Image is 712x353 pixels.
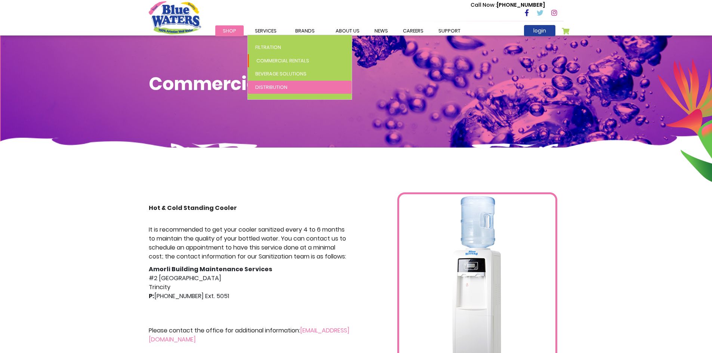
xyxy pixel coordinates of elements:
div: #2 [GEOGRAPHIC_DATA] Trincity [PHONE_NUMBER] Ext. 5051 [149,225,351,344]
a: support [431,25,468,36]
p: Please contact the office for additional information: [149,326,351,344]
p: [PHONE_NUMBER] [471,1,545,9]
a: [EMAIL_ADDRESS][DOMAIN_NAME] [149,326,349,344]
strong: Amorli Building Maintenance Services [149,265,272,273]
strong: Hot & Cold Standing Cooler [149,204,237,212]
p: It is recommended to get your cooler sanitized every 4 to 6 months to maintain the quality of you... [149,225,351,261]
a: News [367,25,395,36]
strong: P: [149,292,154,300]
span: Brands [295,27,315,34]
h1: Commercial Rentals [149,73,564,95]
a: about us [328,25,367,36]
span: Shop [223,27,236,34]
span: Distribution [255,84,287,91]
span: Beverage Solutions [255,70,306,77]
span: Filtration [255,44,281,51]
span: Commercial Rentals [256,57,309,64]
a: store logo [149,1,201,34]
a: careers [395,25,431,36]
span: Call Now : [471,1,497,9]
span: Services [255,27,277,34]
a: login [524,25,555,36]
